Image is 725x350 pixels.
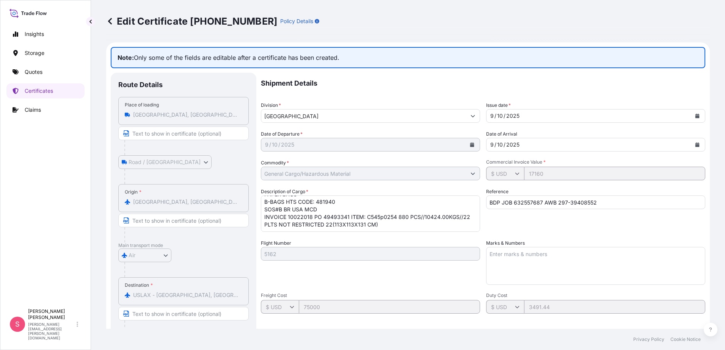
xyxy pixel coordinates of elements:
[486,130,517,138] span: Date of Arrival
[15,320,20,328] span: S
[129,252,135,259] span: Air
[133,198,239,206] input: Origin
[25,106,41,114] p: Claims
[118,248,171,262] button: Select transport
[490,140,494,149] div: month,
[118,214,249,227] input: Text to appear on certificate
[261,195,480,232] textarea: PAPER BAGS B-BAGS HTS CODE: 481940 SOS#B BR USA MCD INVOICE 10022018 PO 49493341 ITEM: C545p0254 ...
[496,111,504,120] div: day,
[261,102,281,109] label: Division
[633,336,664,342] a: Privacy Policy
[118,127,249,140] input: Text to appear on certificate
[118,155,212,169] button: Select transport
[129,158,201,166] span: Road / [GEOGRAPHIC_DATA]
[6,45,85,61] a: Storage
[28,308,75,320] p: [PERSON_NAME] [PERSON_NAME]
[524,300,705,314] input: Enter amount
[118,242,249,248] p: Main transport mode
[261,167,466,180] input: Type to search commodity
[25,30,44,38] p: Insights
[269,140,271,149] div: /
[6,27,85,42] a: Insights
[261,247,480,261] input: Enter name
[133,111,239,119] input: Place of loading
[261,130,303,138] span: Date of Departure
[524,167,705,180] input: Enter amount
[25,87,53,95] p: Certificates
[486,159,705,165] span: Commercial Invoice Value
[466,109,480,123] button: Show suggestions
[261,159,289,167] label: Commodity
[486,188,508,195] label: Reference
[496,140,504,149] div: day,
[28,322,75,340] p: [PERSON_NAME][EMAIL_ADDRESS][PERSON_NAME][DOMAIN_NAME]
[278,140,280,149] div: /
[125,102,159,108] div: Place of loading
[261,188,308,195] label: Description of Cargo
[494,140,496,149] div: /
[6,64,85,80] a: Quotes
[6,83,85,98] a: Certificates
[264,140,269,149] div: month,
[25,49,44,57] p: Storage
[486,102,511,109] span: Issue date
[125,282,153,288] div: Destination
[271,140,278,149] div: day,
[261,73,705,94] p: Shipment Details
[670,336,701,342] a: Cookie Notice
[486,292,705,298] span: Duty Cost
[280,17,313,25] p: Policy Details
[299,300,480,314] input: Enter amount
[490,111,494,120] div: month,
[25,68,42,76] p: Quotes
[486,239,525,247] label: Marks & Numbers
[504,111,505,120] div: /
[118,307,249,320] input: Text to appear on certificate
[106,15,277,27] p: Edit Certificate [PHONE_NUMBER]
[486,195,705,209] input: Enter booking reference
[6,102,85,117] a: Claims
[125,189,141,195] div: Origin
[691,110,703,122] button: Calendar
[505,111,520,120] div: year,
[261,292,480,298] span: Freight Cost
[133,291,239,299] input: Destination
[505,140,520,149] div: year,
[466,139,478,151] button: Calendar
[118,80,163,89] p: Route Details
[691,139,703,151] button: Calendar
[280,140,295,149] div: year,
[504,140,505,149] div: /
[261,109,466,123] input: Type to search division
[118,54,134,61] strong: Note:
[111,47,705,68] p: Only some of the fields are editable after a certificate has been created.
[494,111,496,120] div: /
[261,239,291,247] label: Flight Number
[466,167,480,180] button: Show suggestions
